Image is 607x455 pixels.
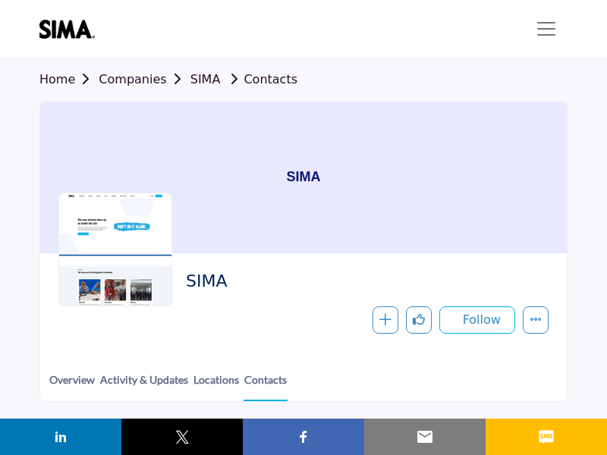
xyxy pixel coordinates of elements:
a: Contacts [244,372,288,401]
button: Follow [439,306,515,334]
a: Contacts [224,72,297,86]
img: facebook sharing button [294,428,313,446]
button: Like [406,306,432,334]
img: linkedin sharing button [52,428,70,446]
a: Overview [49,372,96,400]
h2: SIMA [186,271,541,291]
h1: SIMA [287,102,321,253]
a: SIMA [190,72,221,86]
img: twitter sharing button [173,428,191,446]
a: Activity & Updates [99,372,189,400]
a: Locations [193,372,240,400]
a: Companies [99,72,190,86]
img: site Logo [39,20,102,39]
a: Home [39,72,99,86]
img: email sharing button [416,428,434,446]
img: sms sharing button [537,428,555,446]
button: More details [523,306,549,334]
button: Toggle navigation [525,14,568,44]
